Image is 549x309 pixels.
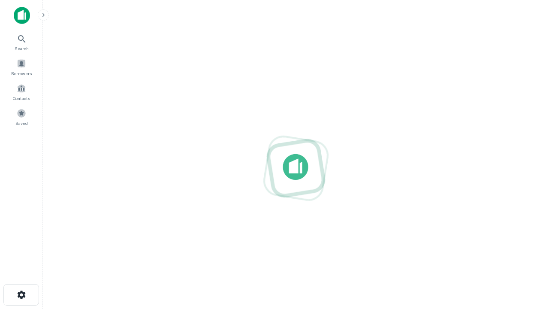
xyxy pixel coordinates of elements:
iframe: Chat Widget [506,213,549,254]
span: Contacts [13,95,30,102]
a: Contacts [3,80,40,103]
a: Saved [3,105,40,128]
a: Search [3,30,40,54]
span: Search [15,45,29,52]
a: Borrowers [3,55,40,79]
span: Borrowers [11,70,32,77]
img: capitalize-icon.png [14,7,30,24]
span: Saved [15,120,28,127]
